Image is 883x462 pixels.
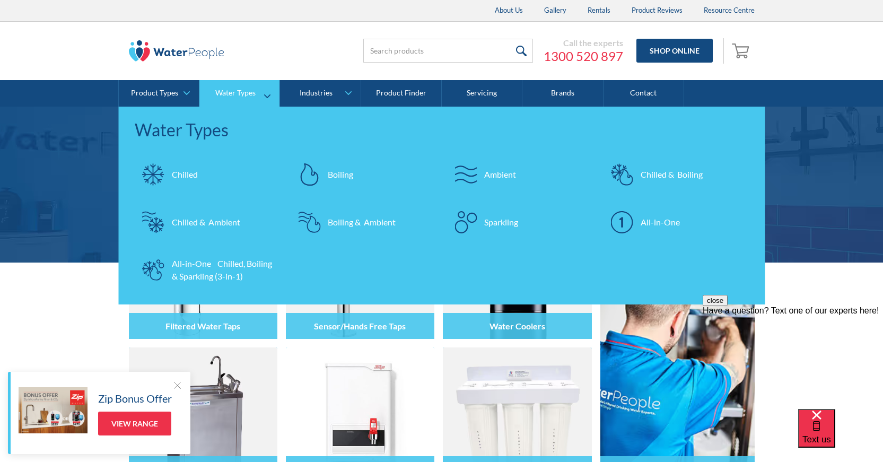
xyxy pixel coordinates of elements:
[314,321,406,331] h4: Sensor/Hands Free Taps
[291,204,436,241] a: Boiling & Ambient
[328,216,396,229] div: Boiling & Ambient
[604,156,749,193] a: Chilled & Boiling
[98,412,171,435] a: View Range
[484,168,516,181] div: Ambient
[489,321,545,331] h4: Water Coolers
[703,295,883,422] iframe: podium webchat widget prompt
[135,117,749,143] div: Water Types
[300,89,333,98] div: Industries
[172,216,240,229] div: Chilled & Ambient
[165,321,240,331] h4: Filtered Water Taps
[131,89,178,98] div: Product Types
[544,48,623,64] a: 1300 520 897
[732,42,752,59] img: shopping cart
[215,89,256,98] div: Water Types
[484,216,518,229] div: Sparkling
[172,168,198,181] div: Chilled
[636,39,713,63] a: Shop Online
[199,80,279,107] a: Water Types
[291,156,436,193] a: Boiling
[363,39,533,63] input: Search products
[604,204,749,241] a: All-in-One
[135,156,281,193] a: Chilled
[328,168,353,181] div: Boiling
[98,390,172,406] h5: Zip Bonus Offer
[544,38,623,48] div: Call the experts
[129,40,224,62] img: The Water People
[522,80,603,107] a: Brands
[442,80,522,107] a: Servicing
[729,38,755,64] a: Open empty cart
[135,251,281,289] a: All-in-One Chilled, Boiling & Sparkling (3-in-1)
[604,80,684,107] a: Contact
[447,204,593,241] a: Sparkling
[280,80,360,107] a: Industries
[19,387,88,433] img: Zip Bonus Offer
[172,257,275,283] div: All-in-One Chilled, Boiling & Sparkling (3-in-1)
[119,80,199,107] a: Product Types
[119,107,765,304] nav: Water Types
[361,80,442,107] a: Product Finder
[798,409,883,462] iframe: podium webchat widget bubble
[447,156,593,193] a: Ambient
[641,216,680,229] div: All-in-One
[641,168,703,181] div: Chilled & Boiling
[135,204,281,241] a: Chilled & Ambient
